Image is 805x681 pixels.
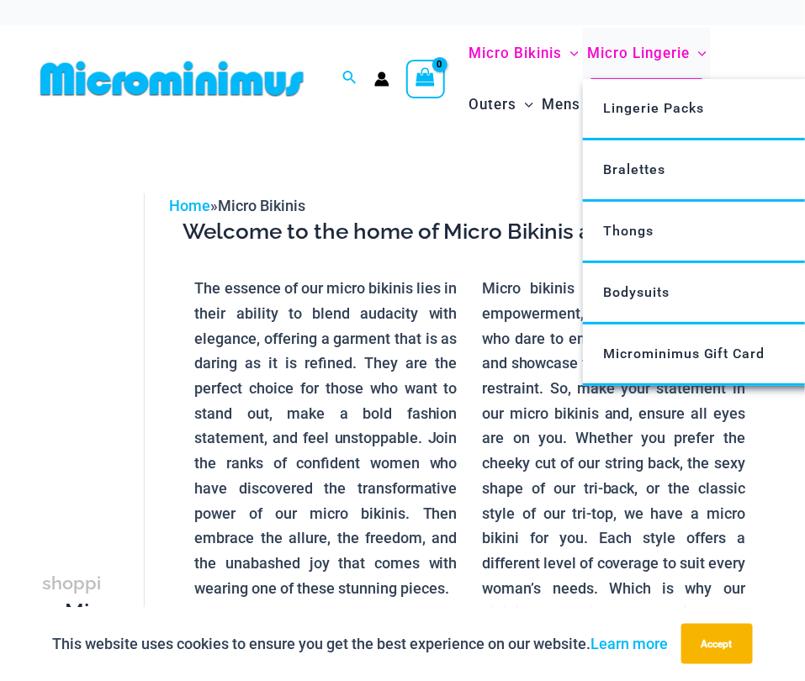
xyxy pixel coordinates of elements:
[603,284,670,300] span: Bodysuits
[170,197,306,214] span: »
[469,83,516,126] span: Outers
[603,161,665,177] span: Bralettes
[483,276,745,675] p: Micro bikinis stand as a symbol of empowerment, tailored for women who dare to embrace their true...
[374,71,389,87] a: Account icon link
[195,276,458,600] p: The essence of our micro bikinis lies in their ability to blend audacity with elegance, offering ...
[42,180,193,516] iframe: TrustedSite Certified
[587,32,690,75] span: Micro Lingerie
[469,32,562,75] span: Micro Bikinis
[42,573,101,623] span: shopping
[464,28,583,79] a: Micro BikinisMenu ToggleMenu Toggle
[183,218,758,246] h3: Welcome to the home of Micro Bikinis at Microminimus.
[603,100,704,116] span: Lingerie Packs
[562,32,579,75] span: Menu Toggle
[170,197,211,214] a: Home
[406,60,445,98] a: View Shopping Cart, empty
[583,28,711,79] a: Micro LingerieMenu ToggleMenu Toggle
[516,83,533,126] span: Menu Toggle
[53,631,669,657] p: This website uses cookies to ensure you get the best experience on our website.
[464,79,538,130] a: OutersMenu ToggleMenu Toggle
[681,624,753,664] button: Accept
[603,223,654,239] span: Thongs
[342,68,357,89] a: Search icon link
[591,635,669,652] a: Learn more
[34,60,310,98] img: MM SHOP LOGO FLAT
[462,25,771,133] nav: Site Navigation
[603,346,765,362] span: Microminimus Gift Card
[542,83,658,126] span: Mens Swimwear
[538,79,679,130] a: Mens SwimwearMenu ToggleMenu Toggle
[690,32,707,75] span: Menu Toggle
[219,197,306,214] span: Micro Bikinis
